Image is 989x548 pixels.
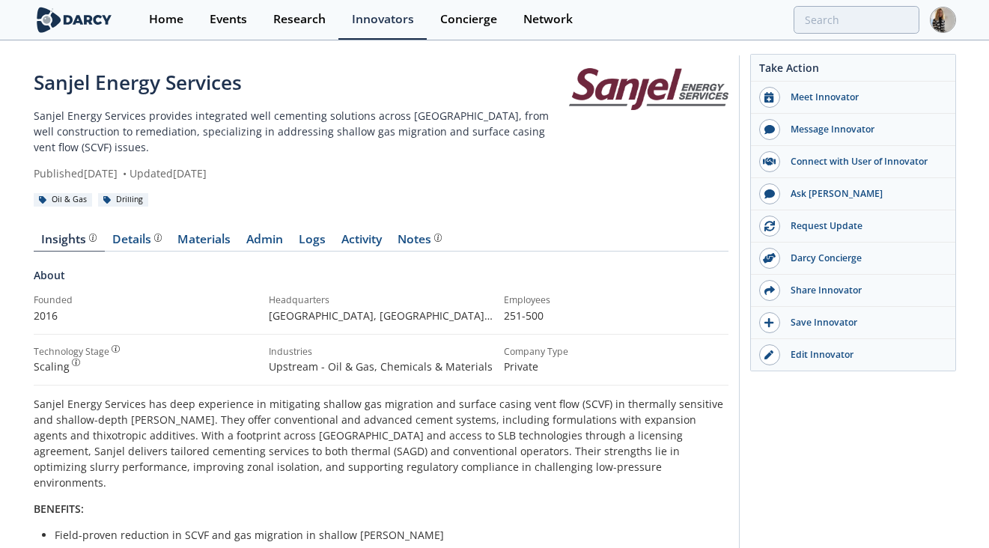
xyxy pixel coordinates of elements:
[780,348,948,362] div: Edit Innovator
[269,308,493,323] p: [GEOGRAPHIC_DATA], [GEOGRAPHIC_DATA] , [GEOGRAPHIC_DATA]
[149,13,183,25] div: Home
[34,193,93,207] div: Oil & Gas
[390,234,450,252] a: Notes
[930,7,956,33] img: Profile
[780,91,948,104] div: Meet Innovator
[72,359,80,367] img: information.svg
[55,527,718,543] li: Field-proven reduction in SCVF and gas migration in shallow [PERSON_NAME]
[269,293,493,307] div: Headquarters
[291,234,334,252] a: Logs
[34,502,84,516] strong: BENEFITS:
[751,307,955,339] button: Save Innovator
[154,234,162,242] img: information.svg
[34,165,569,181] div: Published [DATE] Updated [DATE]
[121,166,130,180] span: •
[926,488,974,533] iframe: chat widget
[780,219,948,233] div: Request Update
[170,234,239,252] a: Materials
[334,234,390,252] a: Activity
[34,345,109,359] div: Technology Stage
[239,234,291,252] a: Admin
[504,359,538,374] span: Private
[398,234,442,246] div: Notes
[352,13,414,25] div: Innovators
[751,60,955,82] div: Take Action
[269,359,493,374] span: Upstream - Oil & Gas, Chemicals & Materials
[780,252,948,265] div: Darcy Concierge
[34,396,728,490] p: Sanjel Energy Services has deep experience in mitigating shallow gas migration and surface casing...
[34,308,258,323] p: 2016
[89,234,97,242] img: information.svg
[34,68,569,97] div: Sanjel Energy Services
[34,108,569,155] p: Sanjel Energy Services provides integrated well cementing solutions across [GEOGRAPHIC_DATA], fro...
[780,284,948,297] div: Share Innovator
[780,187,948,201] div: Ask [PERSON_NAME]
[105,234,170,252] a: Details
[34,234,105,252] a: Insights
[273,13,326,25] div: Research
[434,234,442,242] img: information.svg
[34,293,258,307] div: Founded
[112,345,120,353] img: information.svg
[112,234,162,246] div: Details
[269,345,493,359] div: Industries
[504,345,728,359] div: Company Type
[440,13,497,25] div: Concierge
[41,234,97,246] div: Insights
[780,155,948,168] div: Connect with User of Innovator
[780,123,948,136] div: Message Innovator
[34,359,258,374] div: Scaling
[34,7,115,33] img: logo-wide.svg
[751,339,955,371] a: Edit Innovator
[523,13,573,25] div: Network
[34,267,728,293] div: About
[504,308,728,323] p: 251-500
[98,193,149,207] div: Drilling
[210,13,247,25] div: Events
[504,293,728,307] div: Employees
[780,316,948,329] div: Save Innovator
[794,6,919,34] input: Advanced Search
